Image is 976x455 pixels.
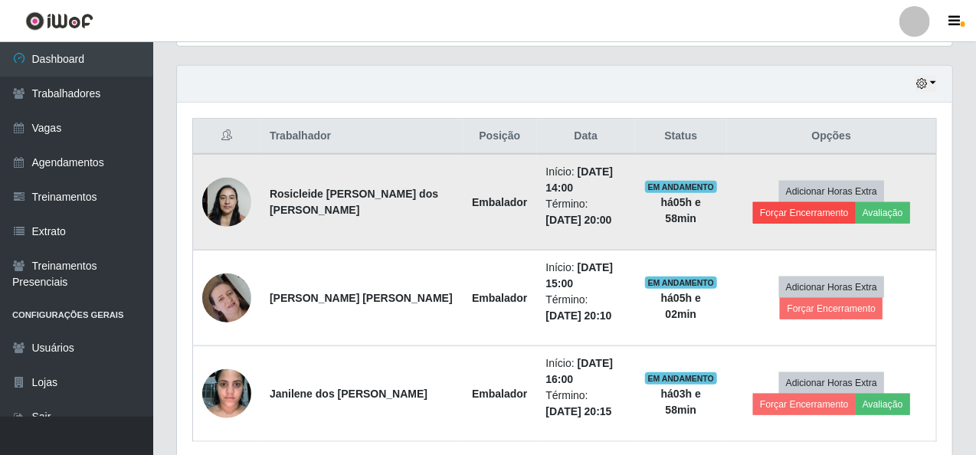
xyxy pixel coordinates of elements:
[856,394,910,415] button: Avaliação
[635,119,727,155] th: Status
[202,361,251,426] img: 1740530881520.jpeg
[546,309,612,322] time: [DATE] 20:10
[661,292,701,320] strong: há 05 h e 02 min
[645,181,718,193] span: EM ANDAMENTO
[645,277,718,289] span: EM ANDAMENTO
[856,202,910,224] button: Avaliação
[472,388,527,400] strong: Embalador
[546,214,612,226] time: [DATE] 20:00
[463,119,536,155] th: Posição
[546,357,614,385] time: [DATE] 16:00
[546,260,627,292] li: Início:
[546,292,627,324] li: Término:
[780,298,883,319] button: Forçar Encerramento
[472,292,527,304] strong: Embalador
[753,202,856,224] button: Forçar Encerramento
[546,388,627,420] li: Término:
[779,181,884,202] button: Adicionar Horas Extra
[270,188,438,216] strong: Rosicleide [PERSON_NAME] dos [PERSON_NAME]
[546,355,627,388] li: Início:
[645,372,718,385] span: EM ANDAMENTO
[270,388,427,400] strong: Janilene dos [PERSON_NAME]
[779,372,884,394] button: Adicionar Horas Extra
[546,196,627,228] li: Término:
[270,292,453,304] strong: [PERSON_NAME] [PERSON_NAME]
[546,164,627,196] li: Início:
[25,11,93,31] img: CoreUI Logo
[546,405,612,417] time: [DATE] 20:15
[472,196,527,208] strong: Embalador
[779,277,884,298] button: Adicionar Horas Extra
[546,261,614,290] time: [DATE] 15:00
[727,119,937,155] th: Opções
[202,169,251,234] img: 1736472567092.jpeg
[661,388,701,416] strong: há 03 h e 58 min
[753,394,856,415] button: Forçar Encerramento
[546,165,614,194] time: [DATE] 14:00
[260,119,463,155] th: Trabalhador
[661,196,701,224] strong: há 05 h e 58 min
[537,119,636,155] th: Data
[202,254,251,342] img: 1694555706443.jpeg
